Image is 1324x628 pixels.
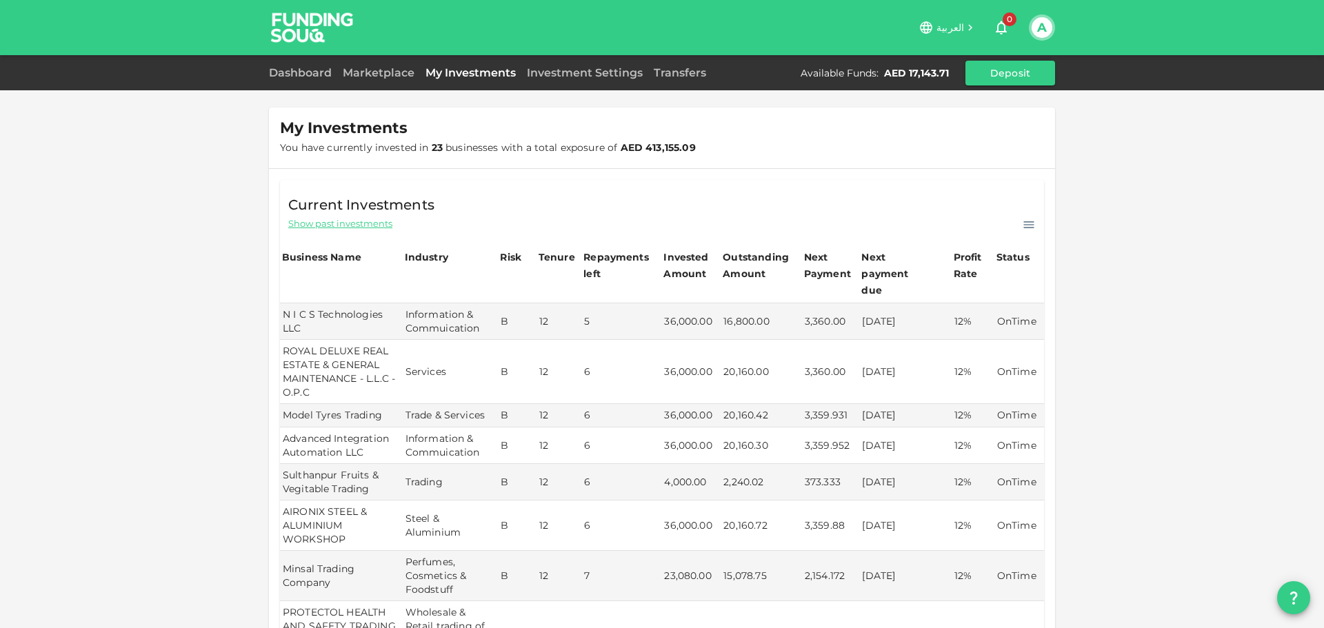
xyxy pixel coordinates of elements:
td: 36,000.00 [661,427,721,464]
div: AED 17,143.71 [884,66,949,80]
td: OnTime [994,427,1044,464]
strong: AED 413,155.09 [621,141,696,154]
div: Industry [405,249,448,265]
td: 4,000.00 [661,464,721,500]
div: Invested Amount [663,249,719,282]
button: Deposit [965,61,1055,85]
td: OnTime [994,404,1044,427]
div: Outstanding Amount [723,249,792,282]
td: Trading [403,464,499,500]
td: 12 [536,551,581,601]
td: [DATE] [859,500,951,551]
td: 36,000.00 [661,340,721,404]
td: 36,000.00 [661,404,721,427]
td: 12% [952,500,994,551]
span: My Investments [280,119,408,138]
td: 12% [952,551,994,601]
td: OnTime [994,551,1044,601]
td: 23,080.00 [661,551,721,601]
td: 36,000.00 [661,500,721,551]
td: B [498,427,536,464]
td: B [498,464,536,500]
td: N I C S Technologies LLC [280,303,403,340]
td: 3,359.931 [802,404,860,427]
td: 16,800.00 [721,303,801,340]
td: 12% [952,404,994,427]
td: B [498,551,536,601]
div: Tenure [539,249,575,265]
td: 6 [581,404,661,427]
td: 2,154.172 [802,551,860,601]
td: 12 [536,500,581,551]
button: A [1032,17,1052,38]
td: 12% [952,340,994,404]
td: Trade & Services [403,404,499,427]
td: Advanced Integration Automation LLC [280,427,403,464]
td: 5 [581,303,661,340]
a: Marketplace [337,66,420,79]
td: [DATE] [859,404,951,427]
td: B [498,500,536,551]
a: Transfers [648,66,712,79]
td: 20,160.30 [721,427,801,464]
td: 6 [581,340,661,404]
td: 12% [952,427,994,464]
td: 36,000.00 [661,303,721,340]
td: 6 [581,427,661,464]
div: Profit Rate [954,249,992,282]
div: Status [996,249,1031,265]
button: 0 [987,14,1015,41]
a: Investment Settings [521,66,648,79]
td: AIRONIX STEEL & ALUMINIUM WORKSHOP [280,500,403,551]
strong: 23 [432,141,443,154]
div: Next payment due [861,249,930,298]
td: ROYAL DELUXE REAL ESTATE & GENERAL MAINTENANCE - L.L.C - O.P.C [280,340,403,404]
td: Information & Commuication [403,427,499,464]
td: Services [403,340,499,404]
td: 12 [536,427,581,464]
td: 3,359.952 [802,427,860,464]
td: [DATE] [859,551,951,601]
td: 12 [536,340,581,404]
span: العربية [936,21,964,34]
div: Business Name [282,249,361,265]
td: 6 [581,500,661,551]
div: Next Payment [804,249,858,282]
td: 12 [536,464,581,500]
td: OnTime [994,500,1044,551]
div: Available Funds : [801,66,879,80]
td: B [498,404,536,427]
td: 3,359.88 [802,500,860,551]
td: 20,160.00 [721,340,801,404]
div: Risk [500,249,528,265]
span: Show past investments [288,217,392,230]
td: 15,078.75 [721,551,801,601]
button: question [1277,581,1310,614]
td: 12% [952,464,994,500]
td: OnTime [994,464,1044,500]
td: 12 [536,404,581,427]
td: 20,160.42 [721,404,801,427]
td: 2,240.02 [721,464,801,500]
div: Repayments left [583,249,652,282]
td: [DATE] [859,340,951,404]
td: 373.333 [802,464,860,500]
td: 12% [952,303,994,340]
td: Minsal Trading Company [280,551,403,601]
td: Model Tyres Trading [280,404,403,427]
td: Sulthanpur Fruits & Vegitable Trading [280,464,403,500]
span: Current Investments [288,194,434,216]
td: 7 [581,551,661,601]
td: [DATE] [859,303,951,340]
span: You have currently invested in businesses with a total exposure of [280,141,696,154]
td: OnTime [994,340,1044,404]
